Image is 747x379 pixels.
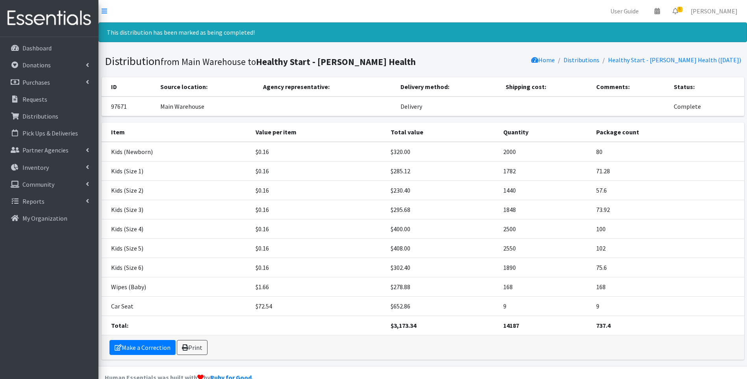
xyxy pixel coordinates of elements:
[396,77,501,97] th: Delivery method:
[499,258,591,277] td: 1890
[102,123,251,142] th: Item
[396,97,501,116] td: Delivery
[251,296,386,316] td: $72.54
[3,176,95,192] a: Community
[3,193,95,209] a: Reports
[251,142,386,162] td: $0.16
[251,277,386,296] td: $1.66
[499,277,591,296] td: 168
[386,180,499,200] td: $230.40
[386,200,499,219] td: $295.68
[22,146,69,154] p: Partner Agencies
[251,161,386,180] td: $0.16
[591,200,744,219] td: 73.92
[98,22,747,42] div: This distribution has been marked as being completed!
[499,142,591,162] td: 2000
[251,238,386,258] td: $0.16
[251,123,386,142] th: Value per item
[503,321,519,329] strong: 14187
[499,123,591,142] th: Quantity
[591,161,744,180] td: 71.28
[22,61,51,69] p: Donations
[251,258,386,277] td: $0.16
[669,97,744,116] td: Complete
[666,3,684,19] a: 5
[591,123,744,142] th: Package count
[22,44,52,52] p: Dashboard
[499,238,591,258] td: 2550
[591,180,744,200] td: 57.6
[596,321,610,329] strong: 737.4
[258,77,396,97] th: Agency representative:
[22,180,54,188] p: Community
[386,219,499,238] td: $400.00
[531,56,555,64] a: Home
[501,77,591,97] th: Shipping cost:
[102,258,251,277] td: Kids (Size 6)
[251,200,386,219] td: $0.16
[102,277,251,296] td: Wipes (Baby)
[677,7,682,12] span: 5
[102,219,251,238] td: Kids (Size 4)
[386,258,499,277] td: $302.40
[3,160,95,175] a: Inventory
[591,219,744,238] td: 100
[102,238,251,258] td: Kids (Size 5)
[177,340,208,355] a: Print
[111,321,128,329] strong: Total:
[499,161,591,180] td: 1782
[3,91,95,107] a: Requests
[386,238,499,258] td: $408.00
[386,277,499,296] td: $278.88
[22,112,58,120] p: Distributions
[22,214,67,222] p: My Organization
[3,142,95,158] a: Partner Agencies
[591,77,669,97] th: Comments:
[3,108,95,124] a: Distributions
[102,142,251,162] td: Kids (Newborn)
[102,77,156,97] th: ID
[499,180,591,200] td: 1440
[3,125,95,141] a: Pick Ups & Deliveries
[684,3,744,19] a: [PERSON_NAME]
[499,219,591,238] td: 2500
[499,296,591,316] td: 9
[22,95,47,103] p: Requests
[386,123,499,142] th: Total value
[109,340,176,355] a: Make a Correction
[391,321,416,329] strong: $3,173.34
[386,161,499,180] td: $285.12
[3,210,95,226] a: My Organization
[3,74,95,90] a: Purchases
[156,77,258,97] th: Source location:
[386,296,499,316] td: $652.86
[256,56,416,67] b: Healthy Start - [PERSON_NAME] Health
[102,161,251,180] td: Kids (Size 1)
[3,57,95,73] a: Donations
[591,238,744,258] td: 102
[604,3,645,19] a: User Guide
[563,56,599,64] a: Distributions
[102,200,251,219] td: Kids (Size 3)
[608,56,741,64] a: Healthy Start - [PERSON_NAME] Health ([DATE])
[251,180,386,200] td: $0.16
[102,97,156,116] td: 97671
[22,197,44,205] p: Reports
[105,54,420,68] h1: Distribution
[161,56,416,67] small: from Main Warehouse to
[591,142,744,162] td: 80
[3,5,95,32] img: HumanEssentials
[499,200,591,219] td: 1848
[22,78,50,86] p: Purchases
[102,180,251,200] td: Kids (Size 2)
[591,296,744,316] td: 9
[156,97,258,116] td: Main Warehouse
[591,258,744,277] td: 75.6
[669,77,744,97] th: Status:
[3,40,95,56] a: Dashboard
[386,142,499,162] td: $320.00
[591,277,744,296] td: 168
[102,296,251,316] td: Car Seat
[251,219,386,238] td: $0.16
[22,163,49,171] p: Inventory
